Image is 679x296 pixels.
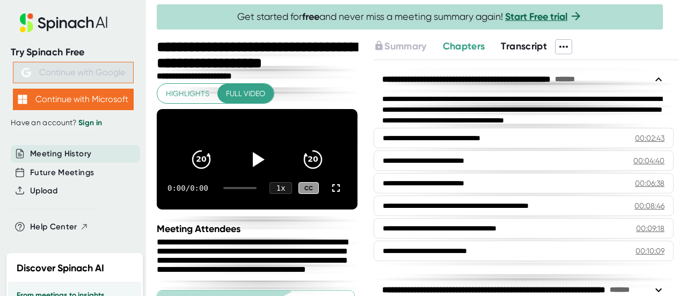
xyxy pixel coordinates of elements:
button: Full video [217,84,274,104]
button: Continue with Google [13,62,134,83]
button: Summary [374,39,426,54]
div: 00:02:43 [635,133,665,143]
span: Summary [384,40,426,52]
h2: Discover Spinach AI [17,261,104,276]
button: Future Meetings [30,167,94,179]
button: Help Center [30,221,89,233]
a: Start Free trial [505,11,567,23]
div: Meeting Attendees [157,223,360,235]
span: Transcript [501,40,547,52]
span: Get started for and never miss a meeting summary again! [237,11,582,23]
div: 1 x [269,182,292,194]
div: 0:00 / 0:00 [167,184,210,192]
button: Upload [30,185,57,197]
button: Highlights [157,84,218,104]
div: 00:06:38 [635,178,665,189]
button: Continue with Microsoft [13,89,134,110]
div: 00:10:09 [636,246,665,256]
button: Transcript [501,39,547,54]
img: Aehbyd4JwY73AAAAAElFTkSuQmCC [21,68,31,77]
b: free [302,11,319,23]
div: Upgrade to access [374,39,442,54]
div: Have an account? [11,118,135,128]
span: Chapters [443,40,485,52]
div: 00:04:40 [633,155,665,166]
a: Sign in [78,118,102,127]
span: Highlights [166,87,209,100]
button: Meeting History [30,148,91,160]
span: Full video [226,87,265,100]
div: 00:08:46 [634,200,665,211]
div: CC [298,182,319,194]
div: 00:09:18 [636,223,665,234]
div: Try Spinach Free [11,46,135,59]
span: Help Center [30,221,77,233]
button: Chapters [443,39,485,54]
